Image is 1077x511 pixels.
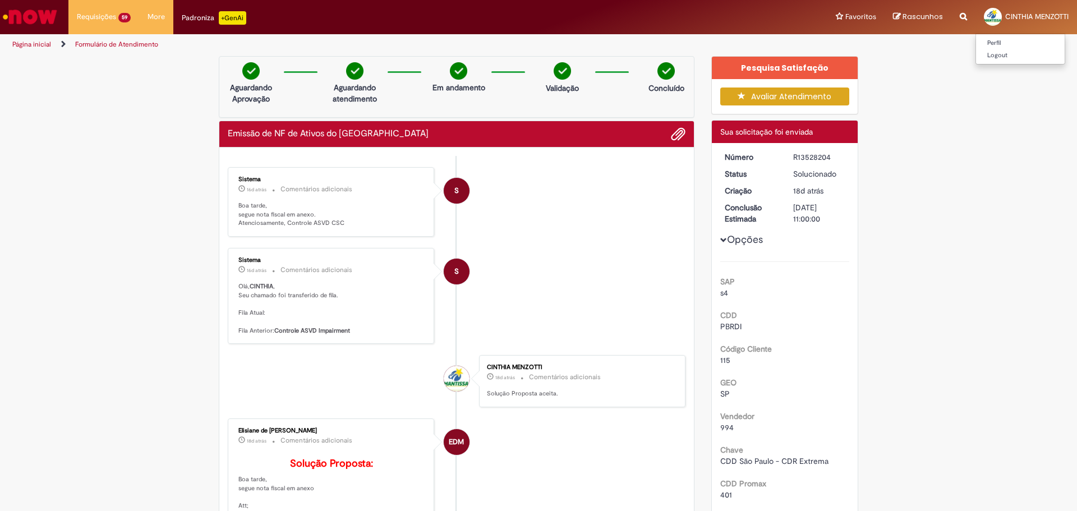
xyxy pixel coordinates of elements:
img: ServiceNow [1,6,59,28]
dt: Conclusão Estimada [716,202,785,224]
dt: Criação [716,185,785,196]
span: S [454,177,459,204]
span: More [148,11,165,22]
img: check-circle-green.png [242,62,260,80]
p: Em andamento [432,82,485,93]
small: Comentários adicionais [280,185,352,194]
a: Formulário de Atendimento [75,40,158,49]
span: s4 [720,288,728,298]
img: check-circle-green.png [554,62,571,80]
div: R13528204 [793,151,845,163]
div: Solucionado [793,168,845,179]
span: 115 [720,355,730,365]
div: System [444,178,470,204]
p: Aguardando atendimento [328,82,382,104]
span: 59 [118,13,131,22]
div: 12/09/2025 15:18:38 [793,185,845,196]
div: Padroniza [182,11,246,25]
dt: Status [716,168,785,179]
img: check-circle-green.png [450,62,467,80]
p: Solução Proposta aceita. [487,389,674,398]
div: CINTHIA MENZOTTI [487,364,674,371]
small: Comentários adicionais [529,372,601,382]
ul: Trilhas de página [8,34,710,55]
span: 18d atrás [793,186,823,196]
div: Elisiane de [PERSON_NAME] [238,427,425,434]
span: SP [720,389,730,399]
span: Requisições [77,11,116,22]
div: Sistema [238,176,425,183]
span: 16d atrás [247,186,266,193]
button: Adicionar anexos [671,127,685,141]
span: Rascunhos [903,11,943,22]
b: Chave [720,445,743,455]
span: S [454,258,459,285]
div: CINTHIA MENZOTTI [444,366,470,392]
b: CDD Promax [720,478,766,489]
img: check-circle-green.png [346,62,363,80]
p: +GenAi [219,11,246,25]
time: 12/09/2025 16:17:36 [247,438,266,444]
p: Concluído [648,82,684,94]
b: CINTHIA [250,282,273,291]
b: Código Cliente [720,344,772,354]
span: CDD São Paulo - CDR Extrema [720,456,829,466]
p: Boa tarde, segue nota fiscal em anexo. Atenciosamente, Controle ASVD CSC [238,201,425,228]
a: Logout [976,49,1065,62]
div: [DATE] 11:00:00 [793,202,845,224]
b: Controle ASVD Impairment [274,326,350,335]
b: Vendedor [720,411,754,421]
button: Avaliar Atendimento [720,88,850,105]
b: SAP [720,277,735,287]
span: 16d atrás [247,267,266,274]
p: Aguardando Aprovação [224,82,278,104]
span: 994 [720,422,734,432]
span: 18d atrás [495,374,515,381]
span: CINTHIA MENZOTTI [1005,12,1069,21]
div: Pesquisa Satisfação [712,57,858,79]
b: GEO [720,378,737,388]
dt: Número [716,151,785,163]
span: 18d atrás [247,438,266,444]
div: Sistema [238,257,425,264]
h2: Emissão de NF de Ativos do ASVD Histórico de tíquete [228,129,429,139]
p: Olá, , Seu chamado foi transferido de fila. Fila Atual: Fila Anterior: [238,282,425,335]
b: Solução Proposta: [290,457,373,470]
a: Perfil [976,37,1065,49]
div: System [444,259,470,284]
small: Comentários adicionais [280,265,352,275]
b: CDD [720,310,737,320]
time: 12/09/2025 15:18:38 [793,186,823,196]
time: 15/09/2025 03:20:53 [247,267,266,274]
div: Elisiane de Moura Cardozo [444,429,470,455]
span: EDM [449,429,464,455]
span: Favoritos [845,11,876,22]
span: PBRDI [720,321,742,332]
p: Validação [546,82,579,94]
small: Comentários adicionais [280,436,352,445]
span: Sua solicitação foi enviada [720,127,813,137]
a: Rascunhos [893,12,943,22]
img: check-circle-green.png [657,62,675,80]
a: Página inicial [12,40,51,49]
span: 401 [720,490,732,500]
time: 15/09/2025 03:21:20 [247,186,266,193]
